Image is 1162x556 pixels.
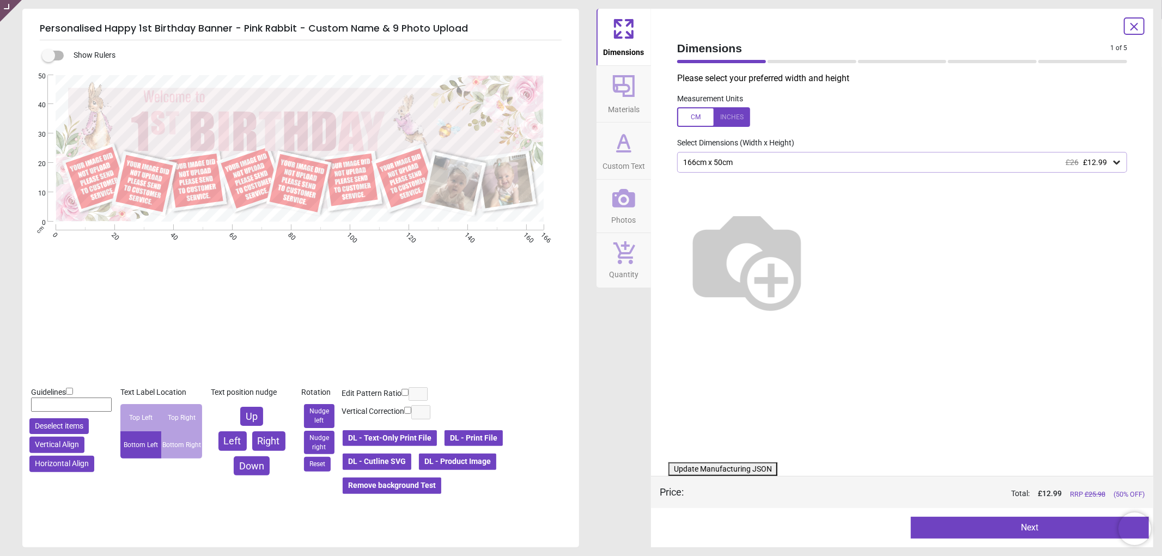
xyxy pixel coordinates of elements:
button: Nudge left [304,404,334,428]
div: Text Label Location [120,387,202,398]
button: Quantity [597,233,651,288]
div: Price : [660,485,684,499]
button: Vertical Align [29,437,84,453]
span: £12.99 [1083,158,1107,167]
button: DL - Text-Only Print File [342,429,438,448]
button: Right [252,431,285,450]
button: DL - Cutline SVG [342,453,412,471]
span: 12.99 [1042,489,1062,498]
button: Materials [597,66,651,123]
p: Please select your preferred width and height [677,72,1136,84]
span: (50% OFF) [1114,490,1145,499]
h5: Personalised Happy 1st Birthday Banner - Pink Rabbit - Custom Name & 9 Photo Upload [40,17,562,40]
span: Photos [612,210,636,226]
label: Measurement Units [677,94,743,105]
button: Photos [597,180,651,233]
button: Dimensions [597,9,651,65]
span: £26 [1066,158,1079,167]
button: Up [240,407,263,426]
button: Next [911,517,1149,539]
button: DL - Print File [443,429,504,448]
div: Bottom Right [161,431,202,459]
div: Top Left [120,404,161,431]
div: Show Rulers [48,49,579,62]
button: Horizontal Align [29,456,94,472]
button: DL - Product Image [418,453,497,471]
button: Reset [304,457,331,472]
label: Edit Pattern Ratio [342,388,401,399]
div: Text position nudge [211,387,293,398]
button: Update Manufacturing JSON [668,462,777,476]
span: RRP [1070,490,1105,499]
span: Materials [608,99,640,115]
button: Deselect items [29,418,89,435]
img: Helper for size comparison [677,190,817,329]
div: Rotation [301,387,337,398]
label: Select Dimensions (Width x Height) [668,138,794,149]
span: 1 of 5 [1110,44,1127,53]
span: Quantity [609,264,638,280]
iframe: Brevo live chat [1118,512,1151,545]
span: 50 [25,72,46,81]
label: Vertical Correction [342,406,404,417]
span: Custom Text [603,156,645,172]
button: Custom Text [597,123,651,179]
span: £ [1038,488,1062,499]
button: Down [234,456,270,475]
div: Bottom Left [120,431,161,459]
span: Dimensions [677,40,1110,56]
span: Dimensions [604,42,644,58]
div: Top Right [161,404,202,431]
div: 166cm x 50cm [682,158,1111,167]
div: Total: [700,488,1145,499]
span: Guidelines [31,388,66,396]
button: Remove background Test [342,476,442,495]
span: £ 25.98 [1085,490,1105,498]
button: Left [218,431,247,450]
button: Nudge right [304,431,334,455]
